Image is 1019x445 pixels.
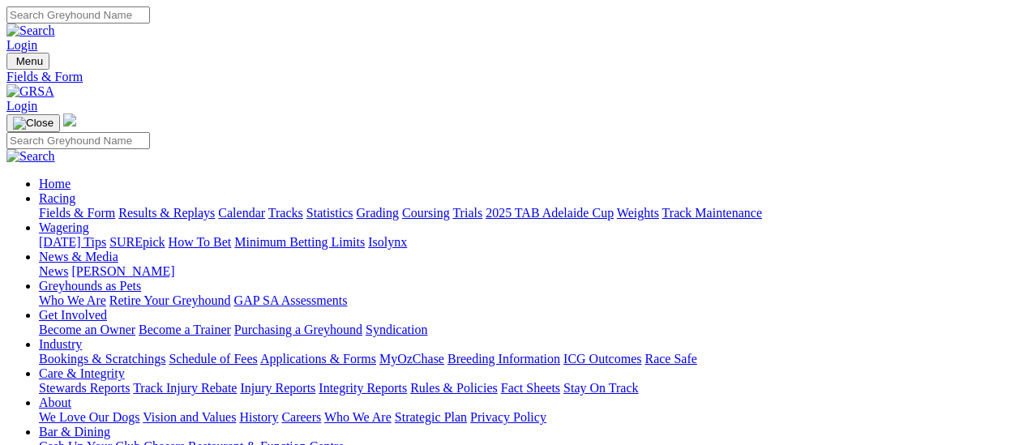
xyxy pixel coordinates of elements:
[118,206,215,220] a: Results & Replays
[39,323,135,336] a: Become an Owner
[234,323,362,336] a: Purchasing a Greyhound
[39,396,71,409] a: About
[402,206,450,220] a: Coursing
[452,206,482,220] a: Trials
[410,381,498,395] a: Rules & Policies
[357,206,399,220] a: Grading
[133,381,237,395] a: Track Injury Rebate
[39,381,130,395] a: Stewards Reports
[324,410,392,424] a: Who We Are
[39,366,125,380] a: Care & Integrity
[6,84,54,99] img: GRSA
[39,323,1013,337] div: Get Involved
[6,70,1013,84] a: Fields & Form
[13,117,54,130] img: Close
[486,206,614,220] a: 2025 TAB Adelaide Cup
[63,113,76,126] img: logo-grsa-white.png
[470,410,546,424] a: Privacy Policy
[447,352,560,366] a: Breeding Information
[662,206,762,220] a: Track Maintenance
[39,410,139,424] a: We Love Our Dogs
[563,352,641,366] a: ICG Outcomes
[366,323,427,336] a: Syndication
[39,337,82,351] a: Industry
[6,132,150,149] input: Search
[39,264,1013,279] div: News & Media
[39,381,1013,396] div: Care & Integrity
[39,250,118,263] a: News & Media
[379,352,444,366] a: MyOzChase
[6,24,55,38] img: Search
[240,381,315,395] a: Injury Reports
[239,410,278,424] a: History
[6,114,60,132] button: Toggle navigation
[281,410,321,424] a: Careers
[563,381,638,395] a: Stay On Track
[268,206,303,220] a: Tracks
[39,410,1013,425] div: About
[39,352,1013,366] div: Industry
[6,99,37,113] a: Login
[109,235,165,249] a: SUREpick
[39,191,75,205] a: Racing
[16,55,43,67] span: Menu
[39,220,89,234] a: Wagering
[6,149,55,164] img: Search
[39,206,1013,220] div: Racing
[39,293,106,307] a: Who We Are
[234,293,348,307] a: GAP SA Assessments
[39,308,107,322] a: Get Involved
[39,279,141,293] a: Greyhounds as Pets
[395,410,467,424] a: Strategic Plan
[143,410,236,424] a: Vision and Values
[319,381,407,395] a: Integrity Reports
[169,235,232,249] a: How To Bet
[234,235,365,249] a: Minimum Betting Limits
[6,38,37,52] a: Login
[39,235,106,249] a: [DATE] Tips
[644,352,696,366] a: Race Safe
[368,235,407,249] a: Isolynx
[39,177,71,190] a: Home
[39,352,165,366] a: Bookings & Scratchings
[39,235,1013,250] div: Wagering
[109,293,231,307] a: Retire Your Greyhound
[39,264,68,278] a: News
[501,381,560,395] a: Fact Sheets
[6,6,150,24] input: Search
[6,53,49,70] button: Toggle navigation
[139,323,231,336] a: Become a Trainer
[39,206,115,220] a: Fields & Form
[306,206,353,220] a: Statistics
[218,206,265,220] a: Calendar
[39,293,1013,308] div: Greyhounds as Pets
[260,352,376,366] a: Applications & Forms
[71,264,174,278] a: [PERSON_NAME]
[39,425,110,439] a: Bar & Dining
[169,352,257,366] a: Schedule of Fees
[617,206,659,220] a: Weights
